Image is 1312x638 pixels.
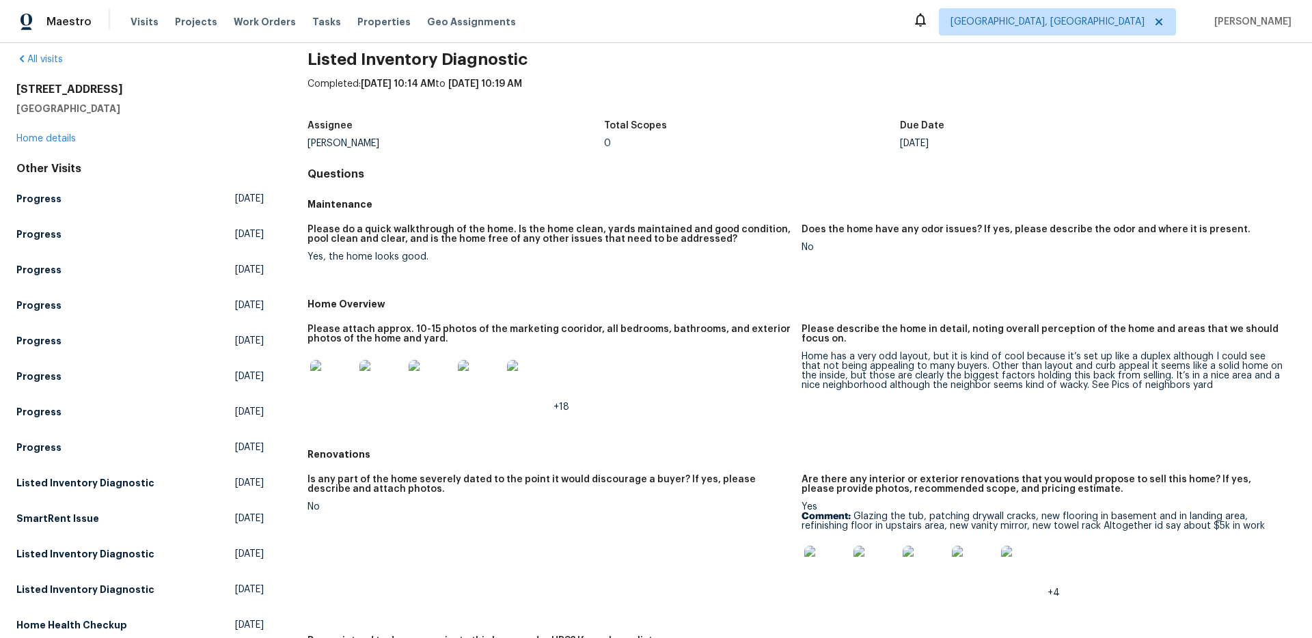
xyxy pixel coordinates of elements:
a: Progress[DATE] [16,435,264,460]
h5: Due Date [900,121,944,130]
div: 0 [604,139,901,148]
span: Tasks [312,17,341,27]
h5: Listed Inventory Diagnostic [16,476,154,490]
span: Geo Assignments [427,15,516,29]
span: [DATE] 10:19 AM [448,79,522,89]
div: Other Visits [16,162,264,176]
p: Glazing the tub, patching drywall cracks, new flooring in basement and in landing area, refinishi... [802,512,1285,531]
span: [DATE] [235,227,264,241]
span: [DATE] [235,547,264,561]
div: Completed: to [307,77,1296,113]
a: Progress[DATE] [16,258,264,282]
a: All visits [16,55,63,64]
h5: Assignee [307,121,353,130]
span: [DATE] [235,512,264,525]
h4: Questions [307,167,1296,181]
h5: Is any part of the home severely dated to the point it would discourage a buyer? If yes, please d... [307,475,791,494]
h5: Total Scopes [604,121,667,130]
h5: Please do a quick walkthrough of the home. Is the home clean, yards maintained and good condition... [307,225,791,244]
h5: Listed Inventory Diagnostic [16,547,154,561]
span: [DATE] [235,476,264,490]
div: [PERSON_NAME] [307,139,604,148]
a: Progress[DATE] [16,364,264,389]
a: Progress[DATE] [16,293,264,318]
h5: Progress [16,227,61,241]
span: Projects [175,15,217,29]
h5: Progress [16,263,61,277]
h5: Home Overview [307,297,1296,311]
div: No [802,242,1285,252]
h5: Maintenance [307,197,1296,211]
span: Properties [357,15,411,29]
span: [DATE] [235,441,264,454]
h5: Progress [16,405,61,419]
span: +4 [1048,588,1060,598]
a: Progress[DATE] [16,222,264,247]
span: [DATE] [235,405,264,419]
span: [DATE] [235,192,264,206]
span: [DATE] [235,370,264,383]
h5: Listed Inventory Diagnostic [16,583,154,596]
div: Yes [802,502,1285,598]
h2: [STREET_ADDRESS] [16,83,264,96]
a: Listed Inventory Diagnostic[DATE] [16,471,264,495]
h5: Please describe the home in detail, noting overall perception of the home and areas that we shoul... [802,324,1285,344]
h5: Progress [16,299,61,312]
a: Progress[DATE] [16,400,264,424]
h5: Are there any interior or exterior renovations that you would propose to sell this home? If yes, ... [802,475,1285,494]
h2: Listed Inventory Diagnostic [307,53,1296,66]
a: Listed Inventory Diagnostic[DATE] [16,577,264,602]
h5: Progress [16,334,61,348]
a: Listed Inventory Diagnostic[DATE] [16,542,264,566]
h5: Home Health Checkup [16,618,127,632]
span: Maestro [46,15,92,29]
span: Visits [131,15,159,29]
span: Work Orders [234,15,296,29]
a: Home Health Checkup[DATE] [16,613,264,637]
h5: Please attach approx. 10-15 photos of the marketing cooridor, all bedrooms, bathrooms, and exteri... [307,324,791,344]
h5: SmartRent Issue [16,512,99,525]
a: SmartRent Issue[DATE] [16,506,264,531]
span: [DATE] [235,583,264,596]
span: [DATE] [235,334,264,348]
h5: Progress [16,441,61,454]
span: [DATE] 10:14 AM [361,79,435,89]
h5: Does the home have any odor issues? If yes, please describe the odor and where it is present. [802,225,1250,234]
div: Yes, the home looks good. [307,252,791,262]
a: Progress[DATE] [16,186,264,211]
span: [DATE] [235,299,264,312]
span: [DATE] [235,618,264,632]
b: Comment: [802,512,851,521]
span: [DATE] [235,263,264,277]
a: Progress[DATE] [16,329,264,353]
div: No [307,502,791,512]
h5: Progress [16,192,61,206]
span: [PERSON_NAME] [1209,15,1291,29]
a: Home details [16,134,76,143]
span: +18 [553,402,569,412]
h5: [GEOGRAPHIC_DATA] [16,102,264,115]
h5: Renovations [307,447,1296,461]
span: [GEOGRAPHIC_DATA], [GEOGRAPHIC_DATA] [951,15,1145,29]
h5: Progress [16,370,61,383]
div: [DATE] [900,139,1197,148]
div: Home has a very odd layout, but it is kind of cool because it’s set up like a duplex although I c... [802,352,1285,390]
